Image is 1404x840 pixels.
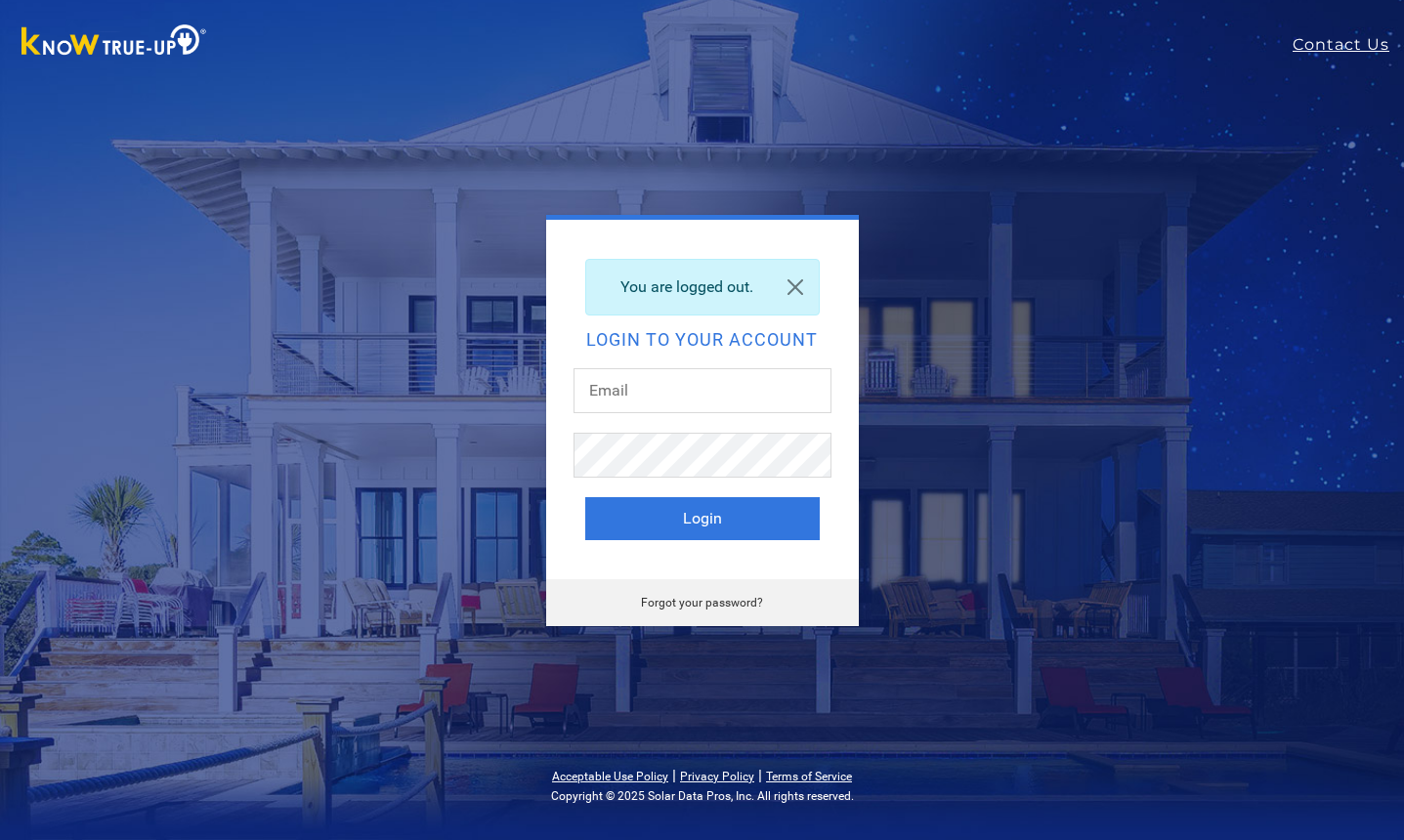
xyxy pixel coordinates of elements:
a: Acceptable Use Policy [552,770,668,783]
a: Forgot your password? [641,596,763,609]
a: Terms of Service [766,770,852,783]
img: Know True-Up [12,21,217,64]
span: | [672,766,676,784]
button: Login [585,497,820,540]
a: Privacy Policy [680,770,754,783]
a: Contact Us [1293,33,1404,57]
h2: Login to your account [585,331,820,349]
a: Close [772,260,819,315]
div: You are logged out. [585,259,820,315]
span: | [758,766,762,784]
input: Email [574,368,831,413]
